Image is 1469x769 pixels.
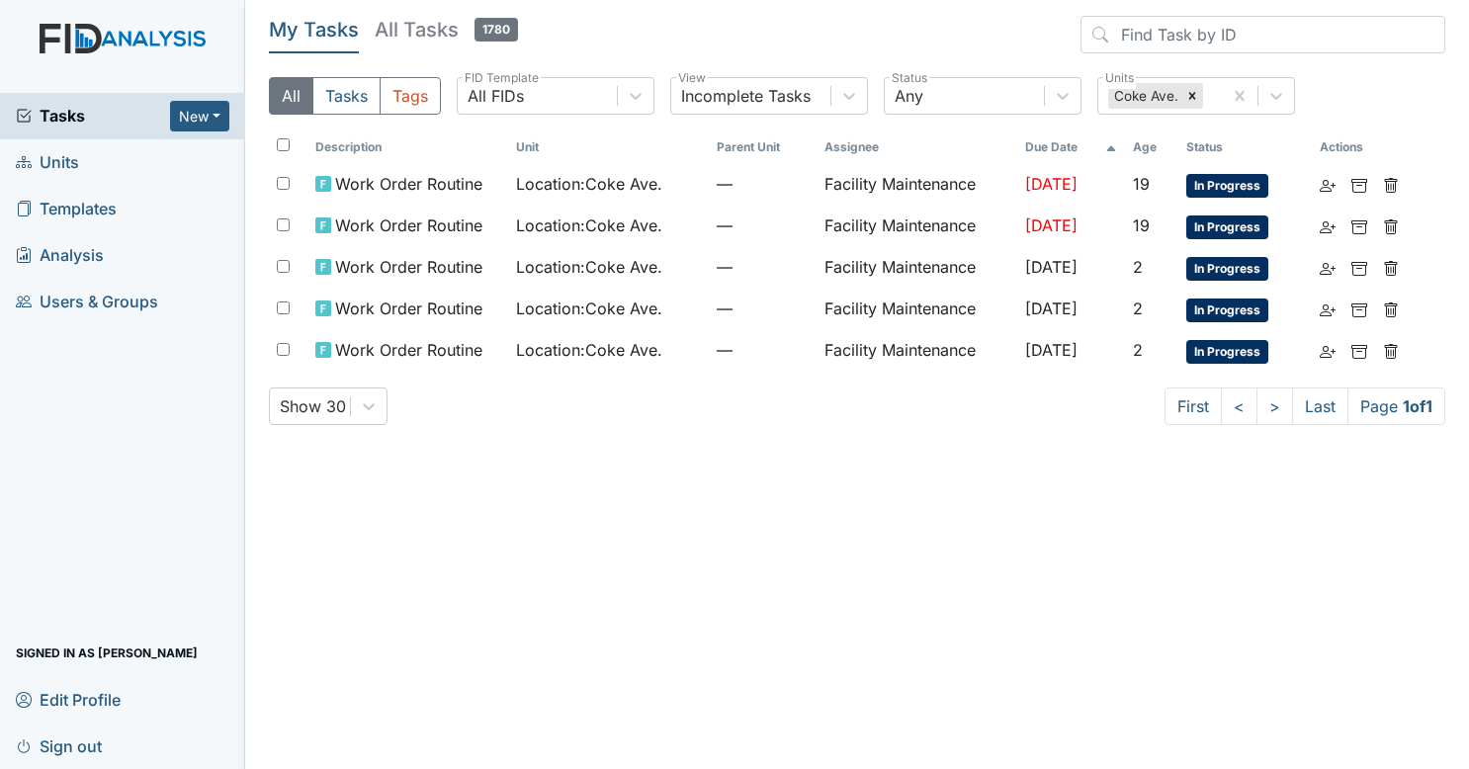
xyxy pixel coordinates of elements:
span: Sign out [16,730,102,761]
button: New [170,101,229,131]
th: Toggle SortBy [1178,130,1311,164]
th: Toggle SortBy [307,130,508,164]
span: Analysis [16,240,104,271]
span: Location : Coke Ave. [516,214,662,237]
span: Location : Coke Ave. [516,172,662,196]
h5: All Tasks [375,16,518,43]
nav: task-pagination [1165,387,1445,425]
span: Work Order Routine [335,297,482,320]
span: 19 [1133,215,1150,235]
button: Tags [380,77,441,115]
a: Archive [1351,172,1367,196]
span: [DATE] [1025,215,1078,235]
span: [DATE] [1025,340,1078,360]
a: Last [1292,387,1348,425]
span: Edit Profile [16,684,121,715]
span: Units [16,147,79,178]
span: Signed in as [PERSON_NAME] [16,638,198,668]
span: — [717,297,808,320]
a: Archive [1351,214,1367,237]
a: Tasks [16,104,170,128]
button: Tasks [312,77,381,115]
span: [DATE] [1025,174,1078,194]
a: Archive [1351,297,1367,320]
td: Facility Maintenance [817,164,1017,206]
div: Incomplete Tasks [681,84,811,108]
span: 2 [1133,340,1143,360]
span: — [717,338,808,362]
a: < [1221,387,1257,425]
span: [DATE] [1025,299,1078,318]
span: — [717,172,808,196]
th: Toggle SortBy [1125,130,1178,164]
td: Facility Maintenance [817,289,1017,330]
a: Delete [1383,255,1399,279]
a: Delete [1383,172,1399,196]
th: Toggle SortBy [508,130,709,164]
span: Users & Groups [16,287,158,317]
span: — [717,255,808,279]
span: Work Order Routine [335,214,482,237]
span: Work Order Routine [335,338,482,362]
a: Archive [1351,255,1367,279]
span: Work Order Routine [335,172,482,196]
span: Work Order Routine [335,255,482,279]
span: 1780 [475,18,518,42]
span: Location : Coke Ave. [516,255,662,279]
span: In Progress [1186,340,1268,364]
span: In Progress [1186,257,1268,281]
input: Toggle All Rows Selected [277,138,290,151]
span: 2 [1133,299,1143,318]
th: Toggle SortBy [709,130,816,164]
div: Type filter [269,77,441,115]
span: Page [1347,387,1445,425]
th: Actions [1312,130,1411,164]
td: Facility Maintenance [817,330,1017,372]
td: Facility Maintenance [817,247,1017,289]
span: In Progress [1186,299,1268,322]
span: — [717,214,808,237]
a: Delete [1383,338,1399,362]
input: Find Task by ID [1080,16,1445,53]
h5: My Tasks [269,16,359,43]
a: First [1165,387,1222,425]
td: Facility Maintenance [817,206,1017,247]
div: Coke Ave. [1108,83,1181,109]
a: Delete [1383,214,1399,237]
th: Toggle SortBy [1017,130,1126,164]
span: Templates [16,194,117,224]
a: > [1256,387,1293,425]
span: In Progress [1186,215,1268,239]
span: In Progress [1186,174,1268,198]
div: Show 30 [280,394,346,418]
span: 2 [1133,257,1143,277]
div: Any [895,84,923,108]
div: All FIDs [468,84,524,108]
span: [DATE] [1025,257,1078,277]
a: Delete [1383,297,1399,320]
span: 19 [1133,174,1150,194]
strong: 1 of 1 [1403,396,1432,416]
span: Location : Coke Ave. [516,338,662,362]
th: Assignee [817,130,1017,164]
button: All [269,77,313,115]
span: Location : Coke Ave. [516,297,662,320]
a: Archive [1351,338,1367,362]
